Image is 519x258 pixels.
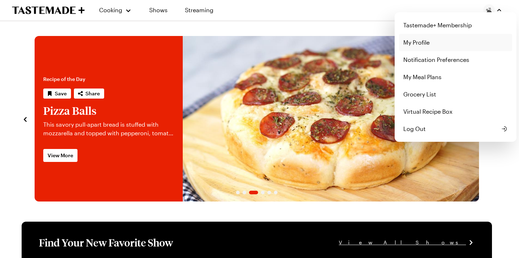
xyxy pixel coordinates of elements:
a: Tastemade+ Membership [399,17,512,34]
a: Notification Preferences [399,51,512,68]
span: Log Out [403,125,426,133]
a: Virtual Recipe Box [399,103,512,120]
div: Profile picture [395,12,516,142]
img: Profile picture [483,4,495,16]
a: My Meal Plans [399,68,512,86]
button: Profile picture [483,4,502,16]
a: Grocery List [399,86,512,103]
a: My Profile [399,34,512,51]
